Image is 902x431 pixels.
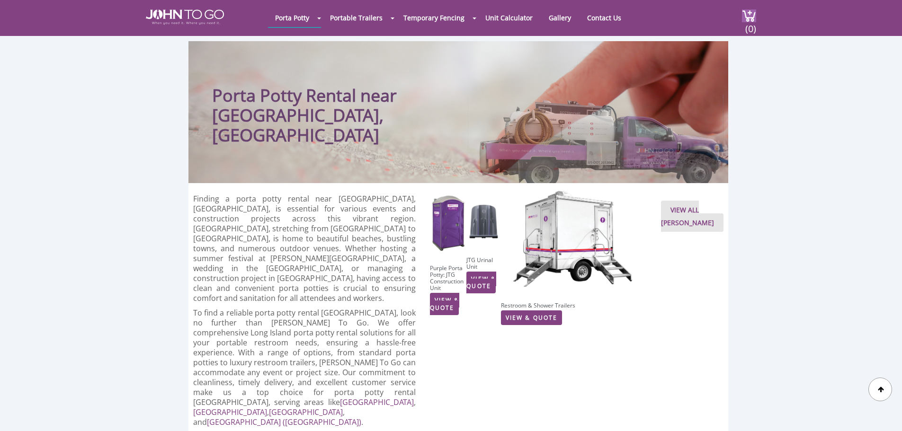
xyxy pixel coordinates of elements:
[468,95,723,183] img: Truck
[864,393,902,431] button: Live Chat
[146,9,224,25] img: JOHN to go
[212,60,518,145] h1: Porta Potty Rental near [GEOGRAPHIC_DATA], [GEOGRAPHIC_DATA]
[501,301,575,309] a: Restroom & Shower Trailers
[478,9,540,27] a: Unit Calculator
[580,9,628,27] a: Contact Us
[193,407,267,417] a: [GEOGRAPHIC_DATA]
[269,407,343,417] a: [GEOGRAPHIC_DATA]
[466,256,493,271] a: JTG Urinal Unit
[396,9,472,27] a: Temporary Fencing
[268,9,316,27] a: Porta Potty
[745,15,756,35] span: (0)
[542,9,578,27] a: Gallery
[466,272,496,293] a: VIEW & QUOTE
[207,417,361,427] a: [GEOGRAPHIC_DATA] ([GEOGRAPHIC_DATA])
[340,397,414,407] a: [GEOGRAPHIC_DATA]
[661,201,723,232] a: VIEW ALL [PERSON_NAME]
[193,194,416,303] p: Finding a porta potty rental near [GEOGRAPHIC_DATA], [GEOGRAPHIC_DATA], is essential for various ...
[501,158,661,289] img: Restroom & Shower Trailers
[323,9,390,27] a: Portable Trailers
[430,264,464,292] a: Purple Porta Potty: JTG Construction Unit
[430,194,467,252] img: JTG Construction Unit
[742,9,756,22] img: cart a
[501,310,562,325] a: VIEW & QUOTE
[430,293,460,315] a: VIEW & QUOTE
[466,194,501,244] img: JTG Urinal Unit
[193,308,416,427] p: To find a reliable porta potty rental [GEOGRAPHIC_DATA], look no further than [PERSON_NAME] To Go...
